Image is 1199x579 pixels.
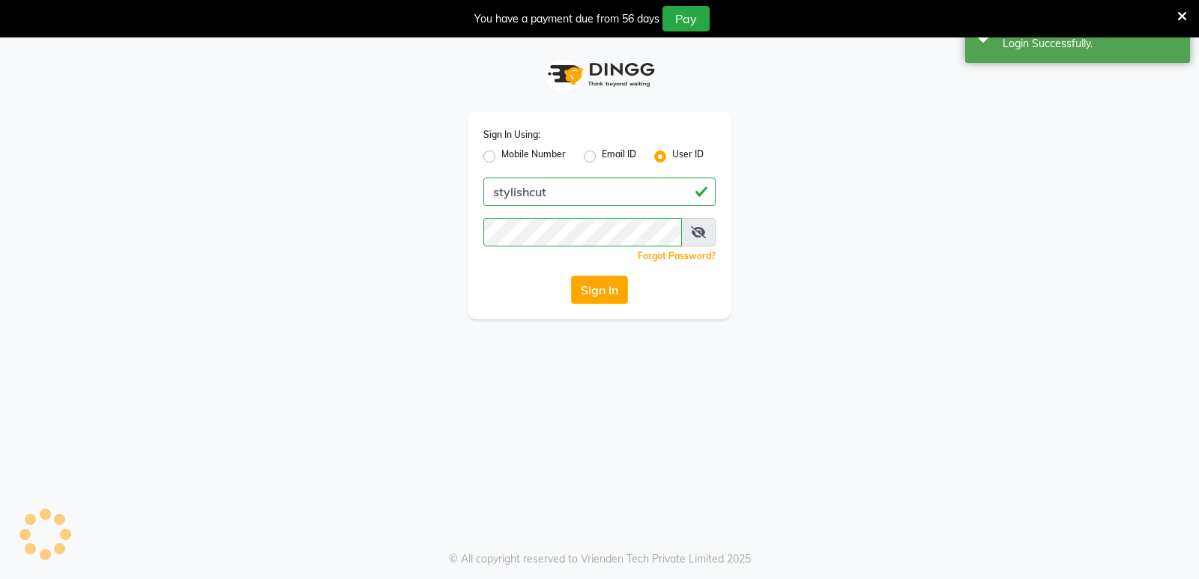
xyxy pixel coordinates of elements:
input: Username [483,218,682,246]
label: Sign In Using: [483,128,540,142]
label: User ID [672,148,704,166]
label: Mobile Number [501,148,566,166]
button: Pay [662,6,710,31]
div: You have a payment due from 56 days [474,11,659,27]
button: Sign In [571,276,628,304]
label: Email ID [602,148,636,166]
a: Forgot Password? [638,250,716,261]
img: logo1.svg [540,52,659,97]
div: Login Successfully. [1003,36,1179,52]
input: Username [483,178,716,206]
